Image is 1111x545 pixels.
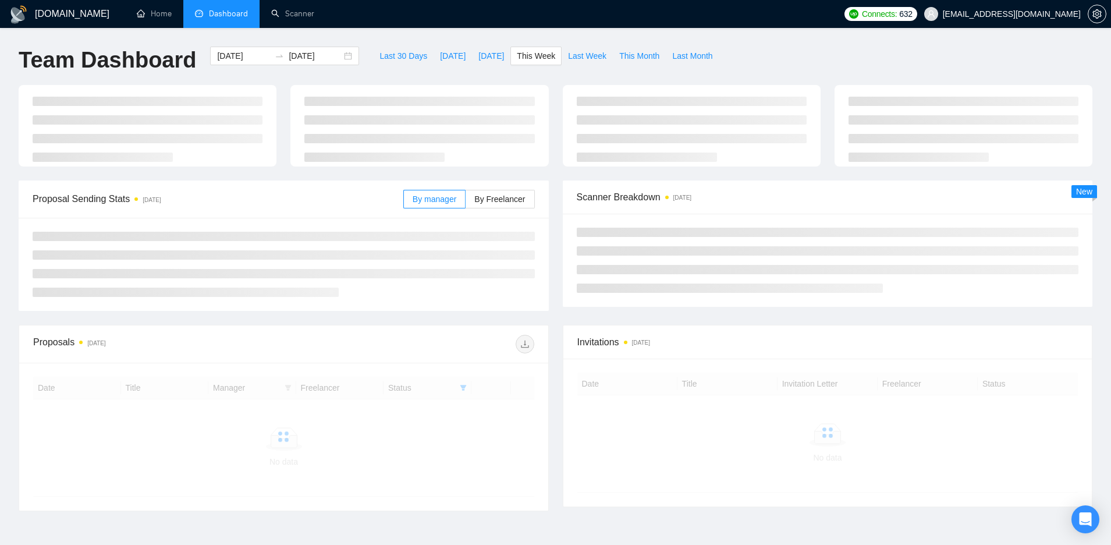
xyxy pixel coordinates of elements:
[33,335,283,353] div: Proposals
[474,194,525,204] span: By Freelancer
[217,49,270,62] input: Start date
[613,47,666,65] button: This Month
[87,340,105,346] time: [DATE]
[373,47,434,65] button: Last 30 Days
[568,49,606,62] span: Last Week
[478,49,504,62] span: [DATE]
[19,47,196,74] h1: Team Dashboard
[275,51,284,61] span: to
[619,49,659,62] span: This Month
[33,192,403,206] span: Proposal Sending Stats
[862,8,897,20] span: Connects:
[577,335,1078,349] span: Invitations
[666,47,719,65] button: Last Month
[632,339,650,346] time: [DATE]
[672,49,712,62] span: Last Month
[562,47,613,65] button: Last Week
[899,8,912,20] span: 632
[379,49,427,62] span: Last 30 Days
[510,47,562,65] button: This Week
[413,194,456,204] span: By manager
[849,9,858,19] img: upwork-logo.png
[137,9,172,19] a: homeHome
[195,9,203,17] span: dashboard
[440,49,466,62] span: [DATE]
[143,197,161,203] time: [DATE]
[517,49,555,62] span: This Week
[209,9,248,19] span: Dashboard
[275,51,284,61] span: swap-right
[577,190,1079,204] span: Scanner Breakdown
[271,9,314,19] a: searchScanner
[289,49,342,62] input: End date
[1088,9,1106,19] span: setting
[673,194,691,201] time: [DATE]
[1088,9,1106,19] a: setting
[1088,5,1106,23] button: setting
[1071,505,1099,533] div: Open Intercom Messenger
[1076,187,1092,196] span: New
[927,10,935,18] span: user
[434,47,472,65] button: [DATE]
[9,5,28,24] img: logo
[472,47,510,65] button: [DATE]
